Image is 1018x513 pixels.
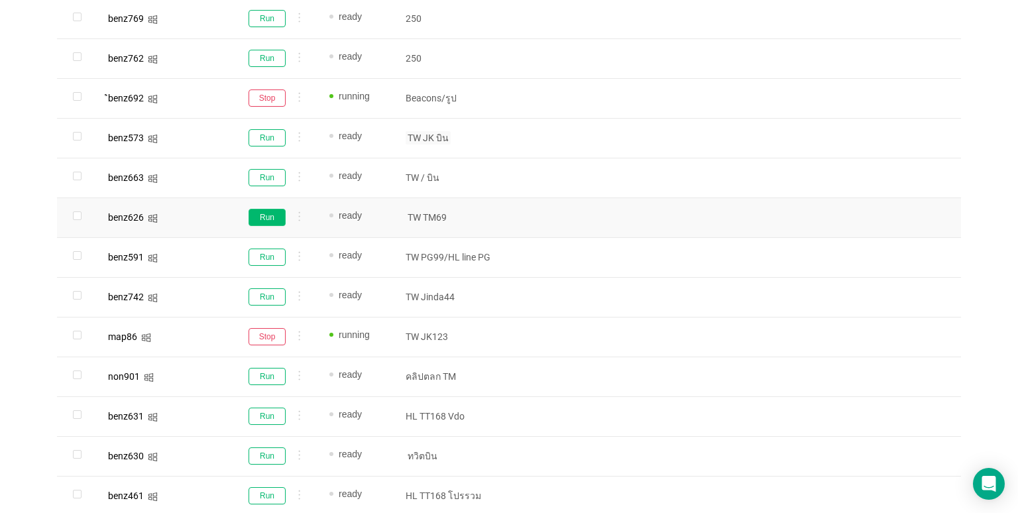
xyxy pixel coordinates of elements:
[108,93,144,103] div: ิbenz692
[148,134,158,144] i: icon: windows
[148,452,158,462] i: icon: windows
[249,209,286,226] button: Run
[108,213,144,222] div: benz626
[141,333,151,343] i: icon: windows
[339,449,362,459] span: ready
[249,408,286,425] button: Run
[148,293,158,303] i: icon: windows
[406,52,502,65] p: 250
[406,290,502,304] p: TW Jinda44
[148,54,158,64] i: icon: windows
[339,290,362,300] span: ready
[249,288,286,306] button: Run
[148,412,158,422] i: icon: windows
[108,332,137,341] div: map86
[108,54,144,63] div: benz762
[108,491,144,500] div: benz461
[406,251,502,264] p: TW PG99/HL line PG
[108,253,144,262] div: benz591
[249,368,286,385] button: Run
[249,169,286,186] button: Run
[973,468,1005,500] div: Open Intercom Messenger
[249,129,286,146] button: Run
[406,370,502,383] p: คลิปตลก TM
[108,14,144,23] div: benz769
[406,449,439,463] span: ทวิตบิน
[406,410,502,423] p: HL TT168 Vdo
[249,89,286,107] button: Stop
[339,210,362,221] span: ready
[339,488,362,499] span: ready
[148,253,158,263] i: icon: windows
[339,131,362,141] span: ready
[339,11,362,22] span: ready
[406,211,449,224] span: TW TM69
[339,51,362,62] span: ready
[339,329,370,340] span: running
[406,91,502,105] p: Beacons/รูป
[108,412,144,421] div: benz631
[339,369,362,380] span: ready
[148,94,158,104] i: icon: windows
[249,447,286,465] button: Run
[249,328,286,345] button: Stop
[406,131,451,144] span: TW JK บิน
[108,451,144,461] div: benz630
[406,330,502,343] p: TW JK123
[144,372,154,382] i: icon: windows
[406,171,502,184] p: TW / บิน
[339,250,362,260] span: ready
[148,15,158,25] i: icon: windows
[108,133,144,142] div: benz573
[406,12,502,25] p: 250
[339,170,362,181] span: ready
[148,213,158,223] i: icon: windows
[108,292,144,302] div: benz742
[339,91,370,101] span: running
[249,10,286,27] button: Run
[148,492,158,502] i: icon: windows
[108,173,144,182] div: benz663
[249,50,286,67] button: Run
[249,249,286,266] button: Run
[108,372,140,381] div: non901
[249,487,286,504] button: Run
[406,489,502,502] p: HL TT168 โปรรวม
[148,174,158,184] i: icon: windows
[339,409,362,420] span: ready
